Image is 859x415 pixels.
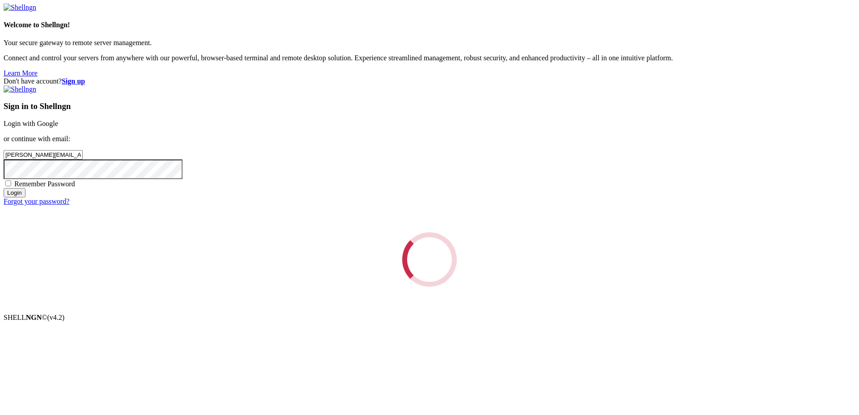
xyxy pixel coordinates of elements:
[14,180,75,188] span: Remember Password
[400,230,459,289] div: Loading...
[4,150,83,159] input: Email address
[4,85,36,93] img: Shellngn
[4,135,855,143] p: or continue with email:
[4,21,855,29] h4: Welcome to Shellngn!
[4,69,38,77] a: Learn More
[4,39,855,47] p: Your secure gateway to remote server management.
[4,101,855,111] h3: Sign in to Shellngn
[47,314,65,321] span: 4.2.0
[4,77,855,85] div: Don't have account?
[5,180,11,186] input: Remember Password
[4,120,58,127] a: Login with Google
[4,54,855,62] p: Connect and control your servers from anywhere with our powerful, browser-based terminal and remo...
[4,197,69,205] a: Forgot your password?
[4,4,36,12] img: Shellngn
[4,314,64,321] span: SHELL ©
[4,188,26,197] input: Login
[26,314,42,321] b: NGN
[62,77,85,85] a: Sign up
